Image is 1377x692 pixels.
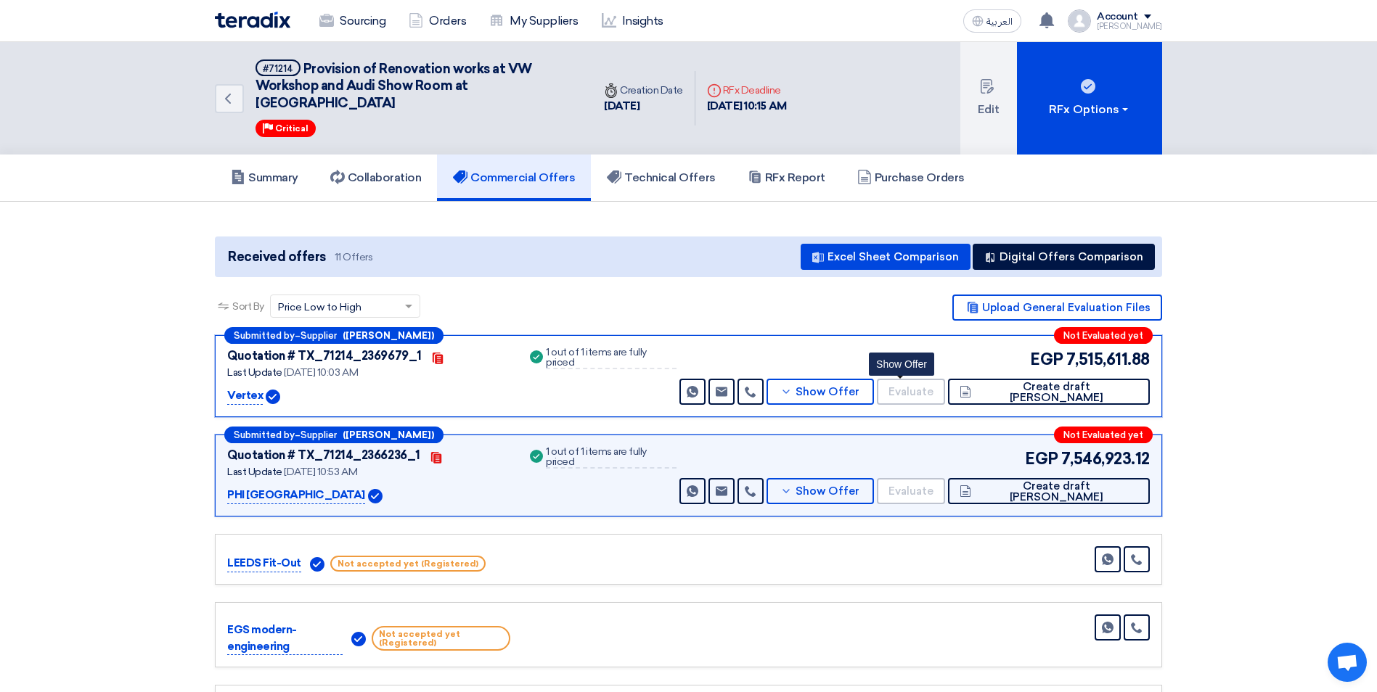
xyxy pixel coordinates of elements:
span: Price Low to High [278,300,361,315]
span: Last Update [227,466,282,478]
h5: Technical Offers [607,170,715,185]
b: ([PERSON_NAME]) [343,331,434,340]
span: Create draft [PERSON_NAME] [975,481,1138,503]
img: Verified Account [368,489,383,503]
span: [DATE] 10:03 AM [284,366,358,379]
button: Excel Sheet Comparison [801,244,971,270]
a: RFx Report [732,155,841,201]
a: Summary [215,155,314,201]
div: RFx Options [1049,101,1131,118]
a: Sourcing [308,5,397,37]
img: Teradix logo [215,12,290,28]
p: EGS modern-engineering [227,622,343,655]
div: 1 out of 1 items are fully priced [546,447,677,469]
button: Upload General Evaluation Files [952,294,1162,321]
span: Critical [275,123,309,133]
h5: Provision of Renovation works at VW Workshop and Audi Show Room at Moharam Bek [256,59,575,112]
h5: Collaboration [330,170,422,185]
span: Evaluate [888,387,933,398]
img: Verified Account [310,557,324,572]
button: Create draft [PERSON_NAME] [948,379,1150,405]
div: 1 out of 1 items are fully priced [546,347,677,369]
span: Show Offer [796,486,859,497]
h5: Purchase Orders [857,170,965,185]
span: Create draft [PERSON_NAME] [975,382,1138,403]
h5: RFx Report [748,170,825,185]
div: Open chat [1328,643,1367,682]
a: Purchase Orders [841,155,981,201]
a: Collaboration [314,155,438,201]
a: Insights [590,5,675,37]
button: RFx Options [1017,42,1162,155]
img: Verified Account [351,632,366,646]
b: ([PERSON_NAME]) [343,430,434,440]
a: Commercial Offers [437,155,591,201]
div: #71214 [263,64,293,73]
a: Orders [397,5,478,37]
img: Verified Account [266,390,280,404]
h5: Commercial Offers [453,170,575,185]
div: Quotation # TX_71214_2369679_1 [227,347,422,365]
div: Show Offer [869,353,934,376]
div: RFx Deadline [707,83,787,98]
button: Show Offer [767,478,874,504]
button: Create draft [PERSON_NAME] [948,478,1150,504]
span: Not Evaluated yet [1063,331,1143,340]
a: Technical Offers [591,155,731,201]
button: Digital Offers Comparison [973,244,1155,270]
div: [DATE] 10:15 AM [707,98,787,115]
span: العربية [986,17,1013,27]
span: Supplier [301,430,337,440]
div: Creation Date [604,83,683,98]
span: Not Evaluated yet [1063,430,1143,440]
span: 7,546,923.12 [1061,447,1150,471]
span: 7,515,611.88 [1066,347,1150,371]
span: Show Offer [796,387,859,398]
p: LEEDS Fit-Out [227,555,301,572]
div: [DATE] [604,98,683,115]
div: – [224,427,444,443]
span: Submitted by [234,331,295,340]
h5: Summary [231,170,298,185]
span: EGP [1030,347,1063,371]
button: Edit [960,42,1017,155]
span: 11 Offers [335,250,373,264]
span: Not accepted yet (Registered) [330,556,486,572]
span: Provision of Renovation works at VW Workshop and Audi Show Room at [GEOGRAPHIC_DATA] [256,61,532,111]
div: Quotation # TX_71214_2366236_1 [227,447,420,464]
span: Evaluate [888,486,933,497]
button: Evaluate [877,379,945,405]
div: – [224,327,444,344]
span: Received offers [228,247,326,267]
p: PHI [GEOGRAPHIC_DATA] [227,487,365,504]
span: Submitted by [234,430,295,440]
span: Last Update [227,366,282,379]
div: [PERSON_NAME] [1097,22,1162,30]
span: EGP [1025,447,1058,471]
span: Not accepted yet (Registered) [372,626,510,651]
span: [DATE] 10:53 AM [284,466,357,478]
img: profile_test.png [1068,9,1091,33]
button: Show Offer [767,379,874,405]
div: Account [1097,11,1138,23]
span: Supplier [301,331,337,340]
a: My Suppliers [478,5,589,37]
p: Vertex [227,387,263,405]
span: Sort By [232,299,264,314]
button: Evaluate [877,478,945,504]
button: العربية [963,9,1021,33]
